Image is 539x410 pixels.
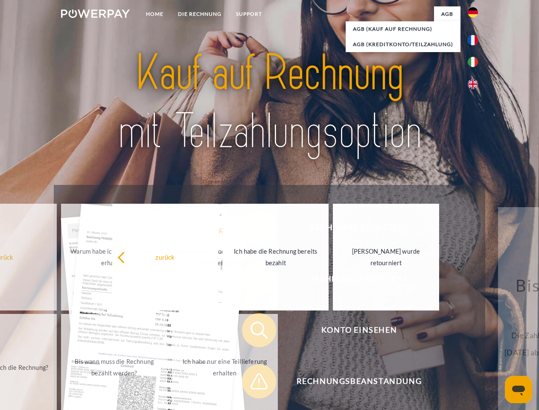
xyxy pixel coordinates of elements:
button: Rechnungsbeanstandung [242,364,464,398]
div: Warum habe ich eine Rechnung erhalten? [66,246,162,269]
div: zurück [117,251,213,263]
button: Konto einsehen [242,313,464,347]
img: logo-powerpay-white.svg [61,9,130,18]
img: fr [468,35,478,45]
img: title-powerpay_de.svg [82,41,457,164]
img: en [468,79,478,89]
a: Home [139,6,171,22]
div: Ich habe die Rechnung bereits bezahlt [227,246,323,269]
a: DIE RECHNUNG [171,6,229,22]
a: SUPPORT [229,6,269,22]
img: it [468,57,478,67]
div: Ich habe nur eine Teillieferung erhalten [177,356,273,379]
div: Bis wann muss die Rechnung bezahlt werden? [66,356,162,379]
iframe: Schaltfläche zum Öffnen des Messaging-Fensters [505,376,532,403]
a: AGB (Kauf auf Rechnung) [346,21,460,37]
div: [PERSON_NAME] wurde retourniert [338,246,434,269]
span: Rechnungsbeanstandung [254,364,463,398]
a: agb [434,6,460,22]
span: Konto einsehen [254,313,463,347]
a: AGB (Kreditkonto/Teilzahlung) [346,37,460,52]
img: de [468,7,478,18]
